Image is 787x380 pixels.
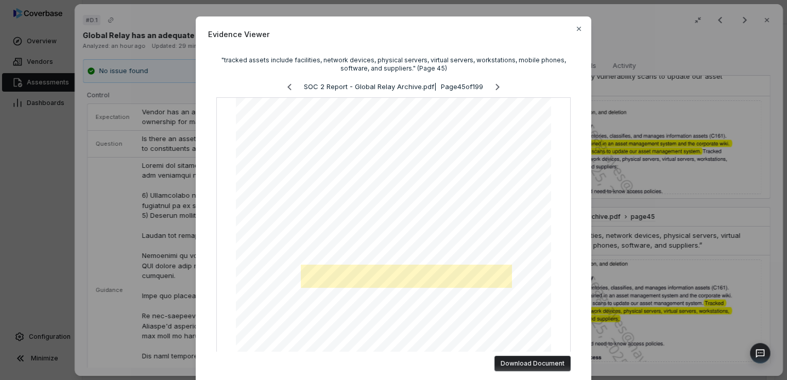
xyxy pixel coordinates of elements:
[216,56,571,73] div: "tracked assets include facilities, network devices, physical servers, virtual servers, workstati...
[208,29,579,40] span: Evidence Viewer
[487,81,508,93] button: Next page
[304,82,483,92] p: SOC 2 Report - Global Relay Archive.pdf | Page 45 of 199
[494,356,571,371] button: Download Document
[279,81,300,93] button: Previous page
